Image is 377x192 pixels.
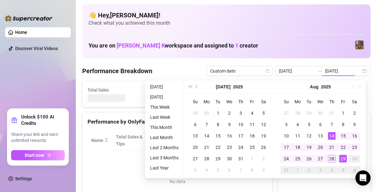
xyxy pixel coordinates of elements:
[283,118,365,126] div: Sales by OnlyFans Creator
[325,67,361,74] input: End date
[197,133,216,147] span: Sales / Hour
[15,30,27,35] a: Home
[11,150,65,160] button: Start nowarrow-right
[193,131,225,150] th: Sales / Hour
[234,86,292,93] span: Messages Sent
[279,67,315,74] input: Start date
[161,86,218,93] span: Active Chats
[356,170,371,186] div: Open Intercom Messenger
[11,117,17,123] span: gift
[229,133,259,147] span: Chat Conversion
[91,137,103,144] span: Name
[355,41,364,49] img: Greek
[21,114,65,126] strong: Unlock $100 AI Credits
[88,86,145,93] span: Total Sales
[25,153,44,158] span: Start now
[116,133,143,147] span: Total Sales & Tips
[318,68,323,74] span: to
[88,118,267,126] div: Performance by OnlyFans Creator
[226,131,268,150] th: Chat Conversion
[82,67,152,75] h4: Performance Breakdown
[88,20,364,27] span: Check what you achieved this month
[47,153,51,157] span: arrow-right
[235,42,238,49] span: 1
[88,131,112,150] th: Name
[117,42,165,49] span: [PERSON_NAME] K
[15,46,58,51] a: Discover Viral Videos
[112,131,152,150] th: Total Sales & Tips
[156,133,185,147] div: Est. Hours Worked
[210,66,269,76] span: Custom date
[94,178,261,185] div: No data
[5,15,52,22] img: logo-BBDzfeDw.svg
[88,42,258,49] h1: You are on workspace and assigned to creator
[318,68,323,74] span: swap-right
[88,11,364,20] h4: 👋 Hey, [PERSON_NAME] !
[265,69,269,73] span: calendar
[11,131,65,144] span: Share your link and earn unlimited rewards
[15,176,32,181] a: Settings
